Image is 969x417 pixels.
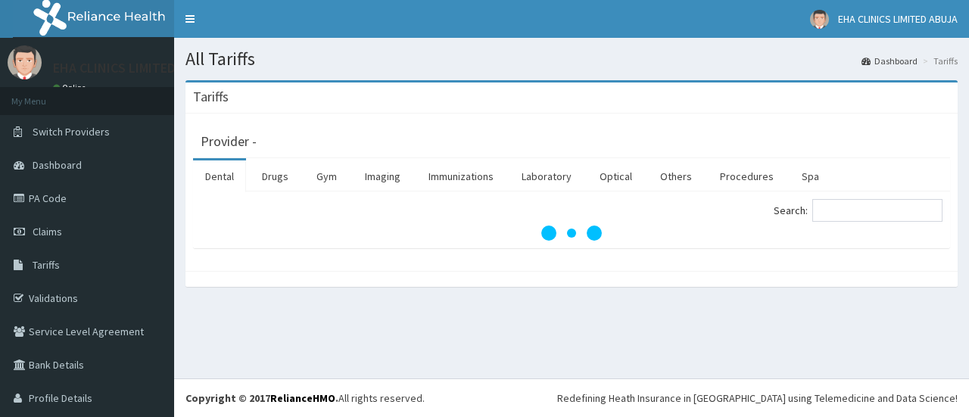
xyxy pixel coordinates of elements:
[416,160,506,192] a: Immunizations
[810,10,829,29] img: User Image
[270,391,335,405] a: RelianceHMO
[304,160,349,192] a: Gym
[201,135,257,148] h3: Provider -
[174,378,969,417] footer: All rights reserved.
[33,125,110,138] span: Switch Providers
[648,160,704,192] a: Others
[33,158,82,172] span: Dashboard
[838,12,958,26] span: EHA CLINICS LIMITED ABUJA
[541,203,602,263] svg: audio-loading
[193,160,246,192] a: Dental
[557,391,958,406] div: Redefining Heath Insurance in [GEOGRAPHIC_DATA] using Telemedicine and Data Science!
[185,391,338,405] strong: Copyright © 2017 .
[53,61,217,75] p: EHA CLINICS LIMITED ABUJA
[587,160,644,192] a: Optical
[353,160,413,192] a: Imaging
[33,258,60,272] span: Tariffs
[919,54,958,67] li: Tariffs
[708,160,786,192] a: Procedures
[250,160,301,192] a: Drugs
[193,90,229,104] h3: Tariffs
[812,199,943,222] input: Search:
[509,160,584,192] a: Laboratory
[8,45,42,79] img: User Image
[862,54,918,67] a: Dashboard
[185,49,958,69] h1: All Tariffs
[790,160,831,192] a: Spa
[774,199,943,222] label: Search:
[53,82,89,93] a: Online
[33,225,62,238] span: Claims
